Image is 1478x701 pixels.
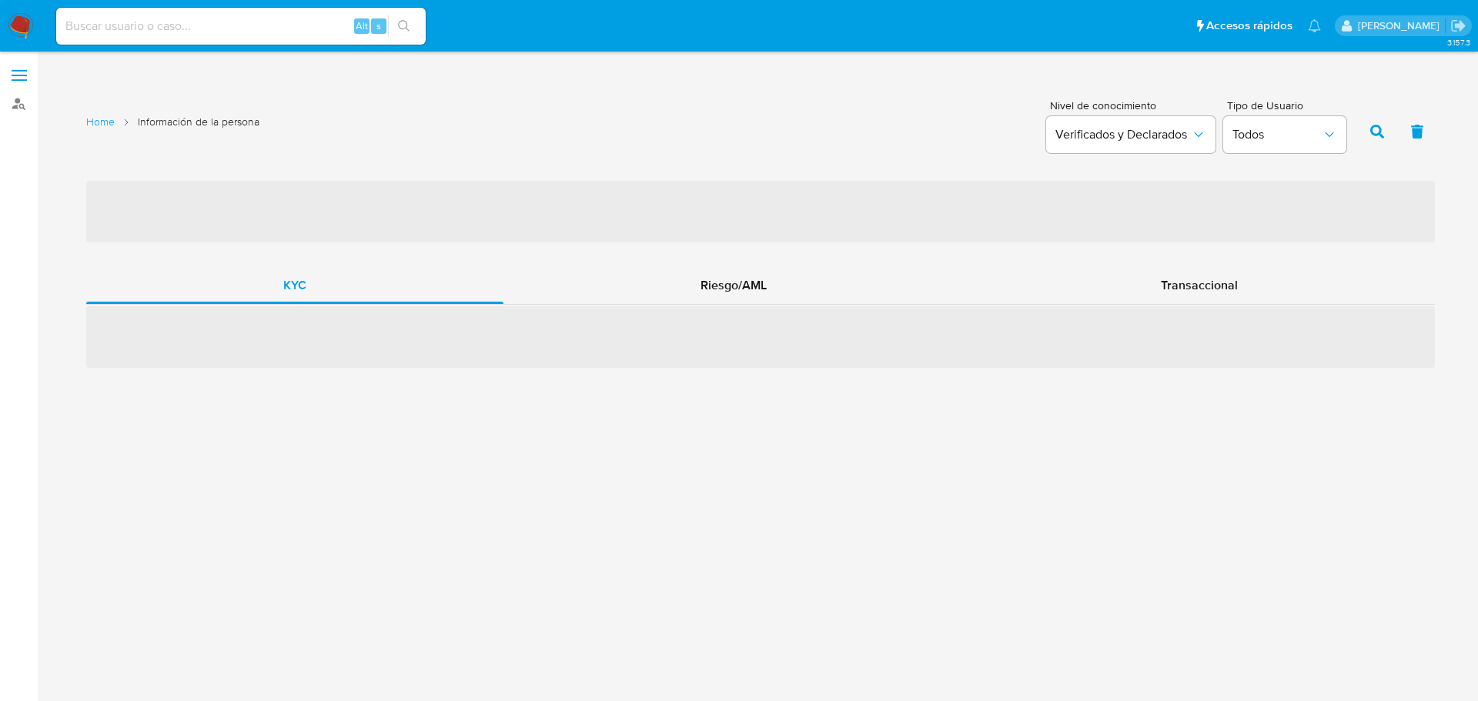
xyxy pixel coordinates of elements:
span: KYC [283,276,306,294]
span: Nivel de conocimiento [1050,100,1215,111]
span: Riesgo/AML [701,276,767,294]
span: ‌ [86,181,1435,242]
button: Todos [1223,116,1346,153]
span: s [376,18,381,33]
button: search-icon [388,15,420,37]
a: Notificaciones [1308,19,1321,32]
span: Alt [356,18,368,33]
span: ‌ [86,306,1435,368]
input: Buscar usuario o caso... [56,16,426,36]
span: Verificados y Declarados [1055,127,1191,142]
span: Información de la persona [138,115,259,129]
span: Transaccional [1161,276,1238,294]
nav: List of pages [86,108,259,152]
a: Home [86,115,115,129]
button: Verificados y Declarados [1046,116,1216,153]
span: Accesos rápidos [1206,18,1292,34]
a: Salir [1450,18,1466,34]
span: Tipo de Usuario [1227,100,1350,111]
p: gloria.villasanti@mercadolibre.com [1358,18,1445,33]
span: Todos [1232,127,1322,142]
